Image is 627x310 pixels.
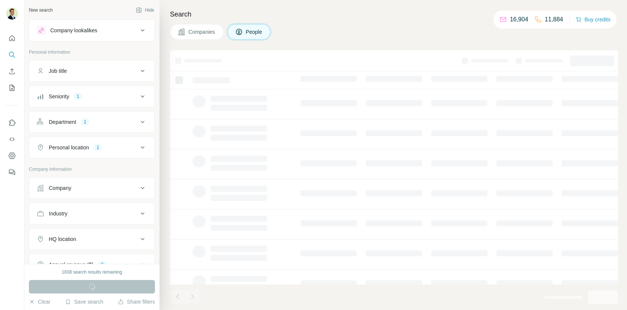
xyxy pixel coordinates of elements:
[246,28,263,36] span: People
[170,9,618,20] h4: Search
[49,184,71,192] div: Company
[6,132,18,146] button: Use Surfe API
[29,179,155,197] button: Company
[118,298,155,305] button: Share filters
[29,49,155,56] p: Personal information
[29,113,155,131] button: Department1
[49,235,76,243] div: HQ location
[29,87,155,105] button: Seniority1
[29,256,155,274] button: Annual revenue ($)2
[29,21,155,39] button: Company lookalikes
[6,32,18,45] button: Quick start
[49,210,68,217] div: Industry
[131,5,159,16] button: Hide
[29,62,155,80] button: Job title
[29,166,155,173] p: Company information
[6,8,18,20] img: Avatar
[49,261,93,268] div: Annual revenue ($)
[65,298,103,305] button: Save search
[29,7,53,14] div: New search
[6,48,18,62] button: Search
[49,93,69,100] div: Seniority
[29,205,155,223] button: Industry
[29,138,155,157] button: Personal location1
[6,116,18,129] button: Use Surfe on LinkedIn
[62,269,122,275] div: 1838 search results remaining
[93,144,102,151] div: 1
[545,15,563,24] p: 11,884
[98,261,107,268] div: 2
[81,119,89,125] div: 1
[49,144,89,151] div: Personal location
[510,15,528,24] p: 16,904
[188,28,216,36] span: Companies
[6,149,18,163] button: Dashboard
[49,67,67,75] div: Job title
[29,298,50,305] button: Clear
[49,118,76,126] div: Department
[74,93,82,100] div: 1
[6,166,18,179] button: Feedback
[576,14,610,25] button: Buy credits
[6,65,18,78] button: Enrich CSV
[50,27,97,34] div: Company lookalikes
[6,81,18,95] button: My lists
[29,230,155,248] button: HQ location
